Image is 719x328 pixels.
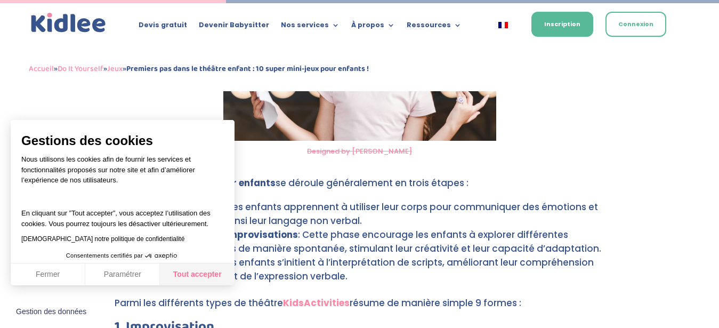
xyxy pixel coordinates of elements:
span: Gestion des données [16,307,86,317]
a: Devis gratuit [139,21,187,33]
p: Nous utilisons les cookies afin de fournir les services et fonctionnalités proposés sur notre sit... [21,154,224,193]
span: » » » [29,62,369,75]
a: Accueil [29,62,54,75]
img: logo_kidlee_bleu [29,11,108,35]
p: En cliquant sur ”Tout accepter”, vous acceptez l’utilisation des cookies. Vous pourrez toujours l... [21,198,224,229]
a: Designed by [PERSON_NAME] [307,146,412,156]
a: Ressources [407,21,462,33]
a: Kidlee Logo [29,11,108,35]
a: Nos services [281,21,340,33]
li: : Cette phase encourage les enfants à explorer différentes situations et personnages de manière s... [115,228,605,255]
a: [DEMOGRAPHIC_DATA] notre politique de confidentialité [21,235,184,243]
a: Devenir Babysitter [199,21,269,33]
a: Jeux [107,62,123,75]
button: Tout accepter [160,263,235,286]
li: : Les enfants apprennent à utiliser leur corps pour communiquer des émotions et des idées, dévelo... [115,200,605,228]
a: Do It Yourself [58,62,103,75]
li: : Les enfants s’initient à l’interprétation de scripts, améliorant leur compréhension de la struc... [115,255,605,283]
p: Parmi les différents types de théâtre résume de manière simple 9 formes : [115,295,605,320]
a: À propos [351,21,395,33]
a: Connexion [605,12,666,37]
button: Consentements certifiés par [61,249,184,263]
a: KidsActivities [283,297,350,309]
span: Consentements certifiés par [66,253,143,259]
button: Fermer le widget sans consentement [10,301,93,323]
svg: Axeptio [145,240,177,272]
strong: Premiers pas dans le théâtre enfant : 10 super mini-jeux pour enfants ! [126,62,369,75]
img: Français [498,22,508,28]
a: Inscription [531,12,593,37]
button: Paramétrer [85,263,160,286]
p: L’initiation au se déroule généralement en trois étapes : [115,175,605,200]
button: Fermer [11,263,85,286]
span: Gestions des cookies [21,133,224,149]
